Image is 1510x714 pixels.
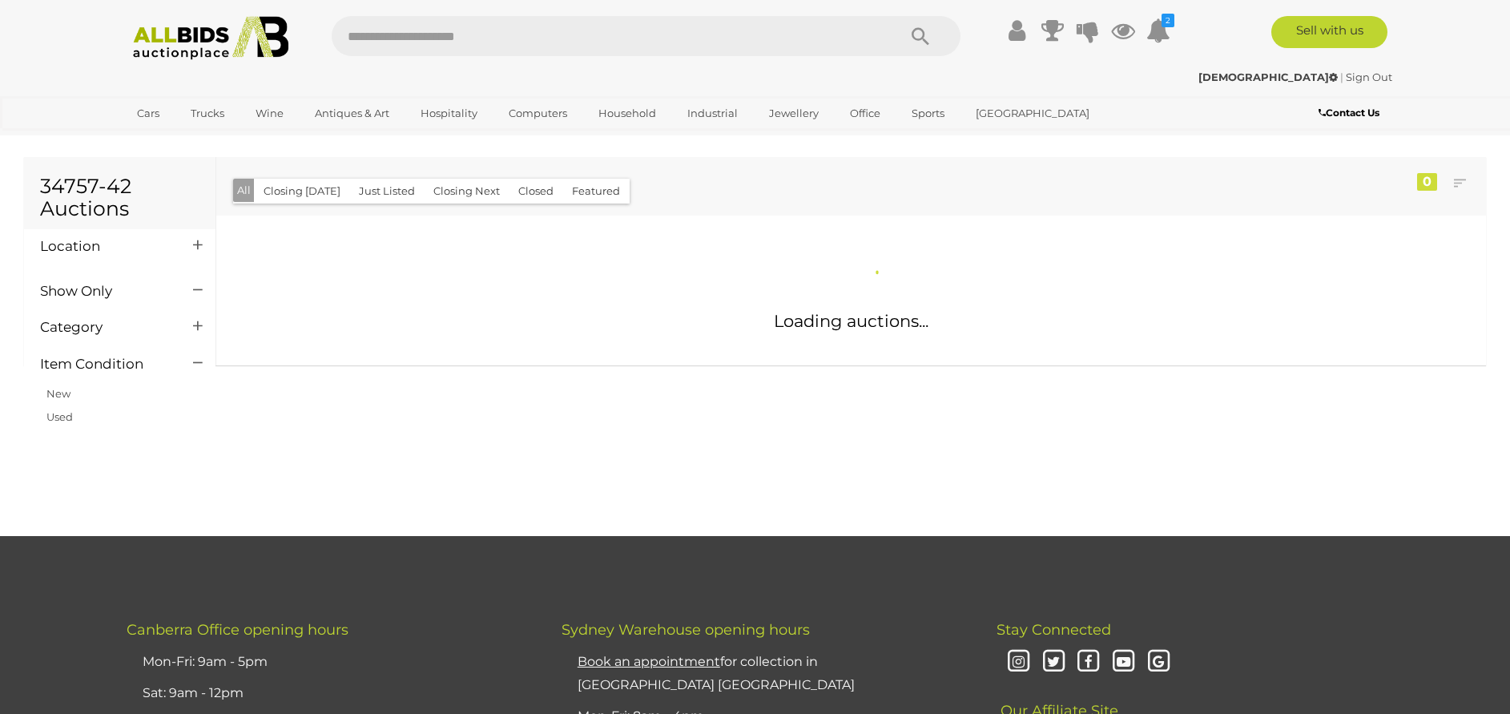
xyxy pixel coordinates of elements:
a: Computers [498,100,578,127]
i: Youtube [1109,648,1138,676]
span: | [1340,71,1343,83]
a: Sign Out [1346,71,1392,83]
a: Sell with us [1271,16,1387,48]
h4: Item Condition [40,357,169,372]
button: Closing Next [424,179,509,204]
button: Closing [DATE] [254,179,350,204]
a: Trucks [180,100,235,127]
i: Instagram [1005,648,1033,676]
i: 2 [1162,14,1174,27]
a: New [46,387,70,400]
a: [DEMOGRAPHIC_DATA] [1198,71,1340,83]
li: Sat: 9am - 12pm [139,678,521,709]
h4: Category [40,320,169,335]
b: Contact Us [1319,107,1379,119]
span: Loading auctions... [774,311,928,331]
h4: Location [40,239,169,254]
i: Facebook [1074,648,1102,676]
a: [GEOGRAPHIC_DATA] [965,100,1100,127]
button: Featured [562,179,630,204]
a: Industrial [677,100,748,127]
a: Hospitality [410,100,488,127]
a: Jewellery [759,100,829,127]
button: All [233,179,255,202]
button: Closed [509,179,563,204]
a: Used [46,410,73,423]
a: Wine [245,100,294,127]
span: Stay Connected [997,621,1111,639]
a: Household [588,100,666,127]
a: Antiques & Art [304,100,400,127]
u: Book an appointment [578,654,720,669]
li: Mon-Fri: 9am - 5pm [139,647,521,678]
a: 2 [1146,16,1170,45]
h4: Show Only [40,284,169,299]
strong: [DEMOGRAPHIC_DATA] [1198,71,1338,83]
img: Allbids.com.au [124,16,298,60]
a: Office [840,100,891,127]
i: Google [1145,648,1173,676]
div: 0 [1417,173,1437,191]
a: Cars [127,100,170,127]
i: Twitter [1040,648,1068,676]
a: Sports [901,100,955,127]
a: Contact Us [1319,104,1383,122]
span: Canberra Office opening hours [127,621,348,639]
h1: 34757-42 Auctions [40,175,199,220]
button: Search [880,16,960,56]
button: Just Listed [349,179,425,204]
span: Sydney Warehouse opening hours [562,621,810,639]
a: Book an appointmentfor collection in [GEOGRAPHIC_DATA] [GEOGRAPHIC_DATA] [578,654,855,692]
